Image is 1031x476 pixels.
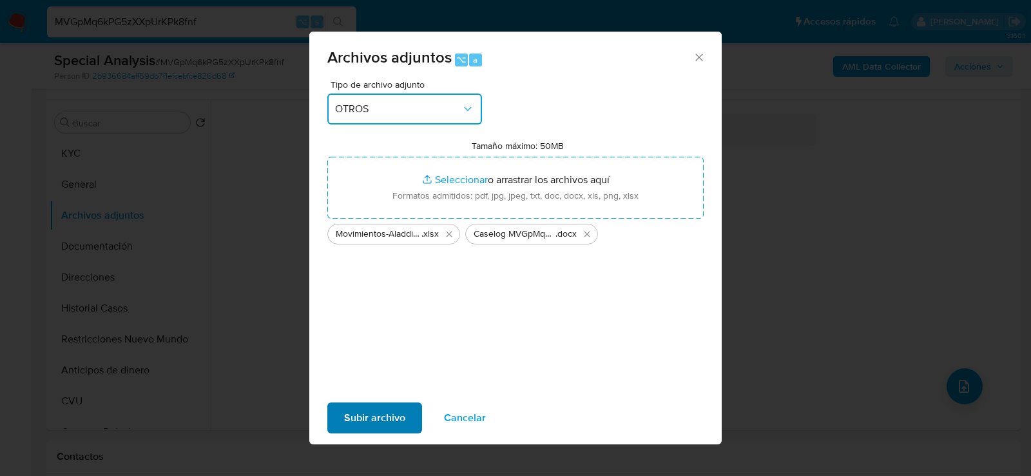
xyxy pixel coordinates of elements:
[427,402,503,433] button: Cancelar
[555,228,577,241] span: .docx
[344,404,405,432] span: Subir archivo
[327,402,422,433] button: Subir archivo
[444,404,486,432] span: Cancelar
[327,94,482,124] button: OTROS
[327,219,704,244] ul: Archivos seleccionados
[421,228,439,241] span: .xlsx
[336,228,421,241] span: Movimientos-Aladdin-v10_2
[441,226,457,242] button: Eliminar Movimientos-Aladdin-v10_2.xlsx
[456,54,466,66] span: ⌥
[693,51,704,63] button: Cerrar
[472,140,564,152] label: Tamaño máximo: 50MB
[331,80,485,89] span: Tipo de archivo adjunto
[474,228,555,241] span: Caselog MVGpMq6kPG5zXXpUrKPk8fnf_2025_09_05_08_53_26 (1)
[579,226,595,242] button: Eliminar Caselog MVGpMq6kPG5zXXpUrKPk8fnf_2025_09_05_08_53_26 (1).docx
[327,46,452,68] span: Archivos adjuntos
[473,54,477,66] span: a
[335,103,461,115] span: OTROS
